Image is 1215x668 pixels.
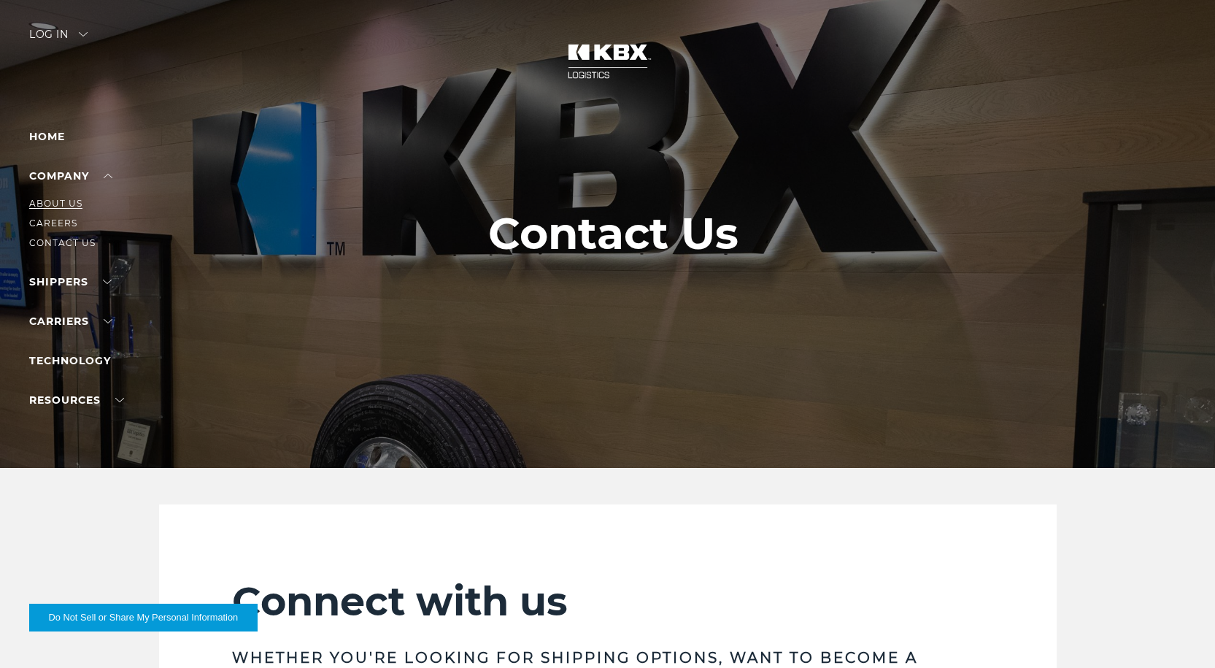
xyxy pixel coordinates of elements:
a: Contact Us [29,237,96,248]
iframe: Chat Widget [1142,598,1215,668]
img: kbx logo [553,29,663,93]
h1: Contact Us [488,209,738,258]
a: Careers [29,218,77,229]
a: SHIPPERS [29,275,112,288]
button: Do Not Sell or Share My Personal Information [29,604,258,631]
a: RESOURCES [29,393,124,407]
img: arrow [79,32,88,37]
a: Home [29,130,65,143]
a: About Us [29,198,82,209]
h2: Connect with us [232,577,984,626]
div: Log in [29,29,88,50]
a: Carriers [29,315,112,328]
a: Technology [29,354,111,367]
a: Company [29,169,112,183]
